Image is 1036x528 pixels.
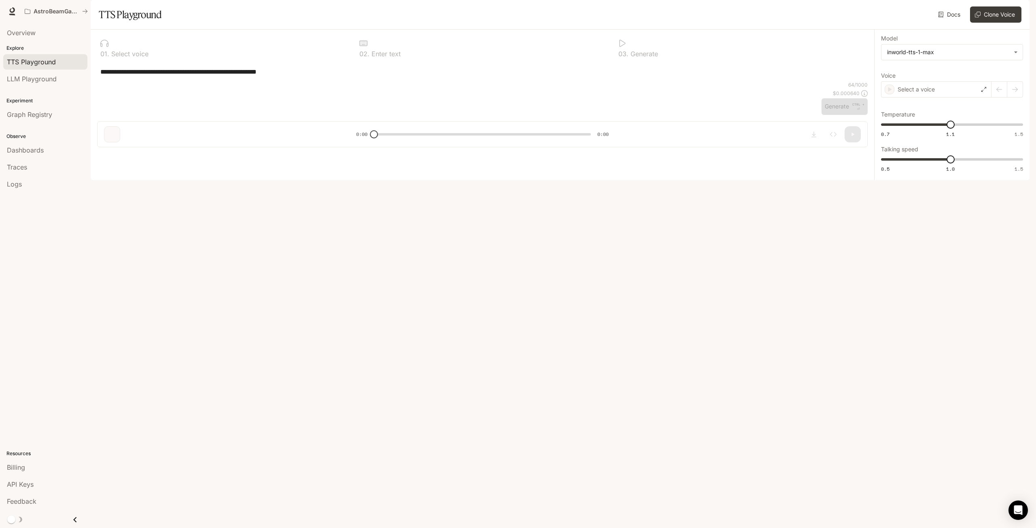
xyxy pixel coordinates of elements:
span: 0.7 [881,131,890,138]
p: Select voice [109,51,149,57]
span: 1.0 [946,165,955,172]
button: All workspaces [21,3,91,19]
span: 1.5 [1015,131,1023,138]
p: Temperature [881,112,915,117]
span: 0.5 [881,165,890,172]
div: inworld-tts-1-max [887,48,1010,56]
p: Talking speed [881,146,918,152]
button: Clone Voice [970,6,1021,23]
p: AstroBeamGame [34,8,79,15]
a: Docs [936,6,964,23]
p: 0 3 . [618,51,628,57]
p: Voice [881,73,896,78]
p: 64 / 1000 [848,81,868,88]
p: Generate [628,51,658,57]
p: $ 0.000640 [833,90,860,97]
div: Open Intercom Messenger [1008,500,1028,520]
p: 0 2 . [359,51,369,57]
p: 0 1 . [100,51,109,57]
p: Select a voice [898,85,935,93]
span: 1.1 [946,131,955,138]
span: 1.5 [1015,165,1023,172]
p: Model [881,36,898,41]
div: inworld-tts-1-max [881,45,1023,60]
p: Enter text [369,51,401,57]
h1: TTS Playground [99,6,161,23]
